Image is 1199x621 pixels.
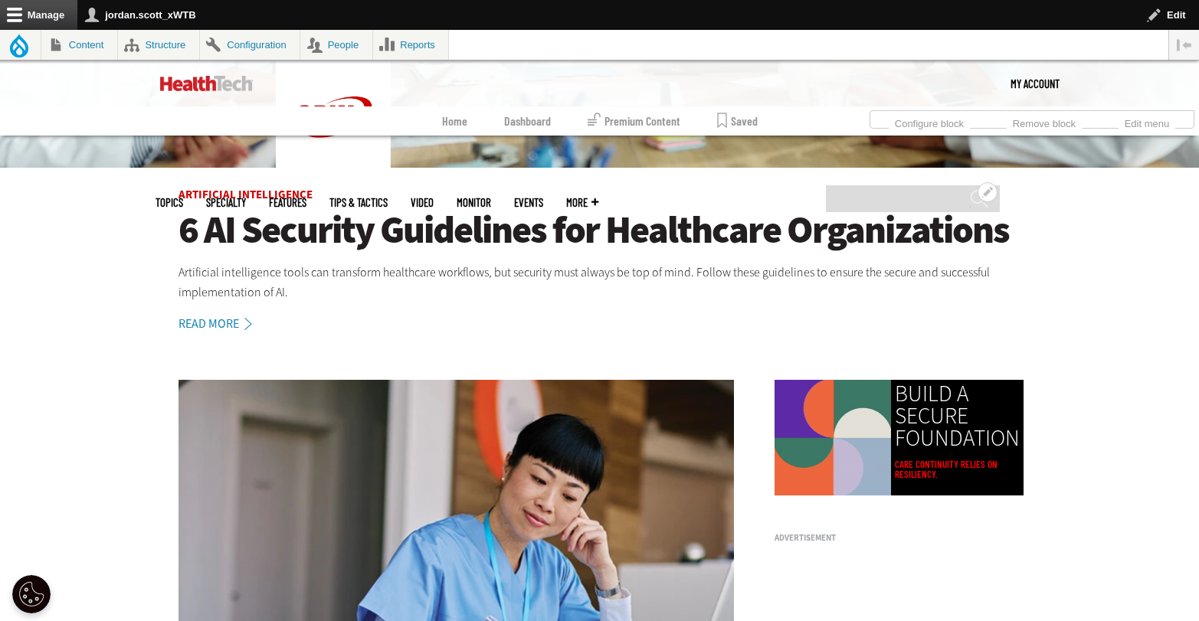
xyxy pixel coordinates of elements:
a: Configuration [200,30,300,60]
a: My Account [1011,60,1060,106]
a: Structure [118,30,199,60]
span: More [566,197,598,208]
a: Remove block [1007,113,1082,130]
img: Home [160,76,253,91]
p: Artificial intelligence tools can transform healthcare workflows, but security must always be top... [179,263,1021,302]
div: Cookie Settings [12,575,51,613]
img: Home [276,60,391,174]
a: Care continuity relies on resiliency. [895,459,1020,479]
a: MonITor [457,197,491,208]
button: Open Preferences [12,575,51,613]
a: People [300,30,372,60]
a: Reports [373,30,449,60]
a: BUILD A SECURE FOUNDATION [895,383,1020,450]
a: CDW [276,162,391,178]
a: 6 AI Security Guidelines for Healthcare Organizations [179,209,1021,251]
span: Specialty [206,197,246,208]
a: Edit menu [1119,113,1175,130]
button: Open configuration options [978,182,998,202]
img: Colorful animated shapes [775,380,891,496]
a: Home [442,106,467,136]
div: User menu [1011,60,1060,106]
a: Configure block [889,113,970,130]
span: Topics [156,197,183,208]
a: Features [269,197,306,208]
a: Premium Content [588,106,680,136]
a: Events [514,197,543,208]
a: Dashboard [504,106,551,136]
button: Vertical orientation [1169,30,1199,60]
h3: Advertisement [775,534,1004,542]
a: Read More [179,318,269,330]
a: Saved [717,106,758,136]
a: Content [41,30,117,60]
a: Tips & Tactics [329,197,388,208]
a: Video [411,197,434,208]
